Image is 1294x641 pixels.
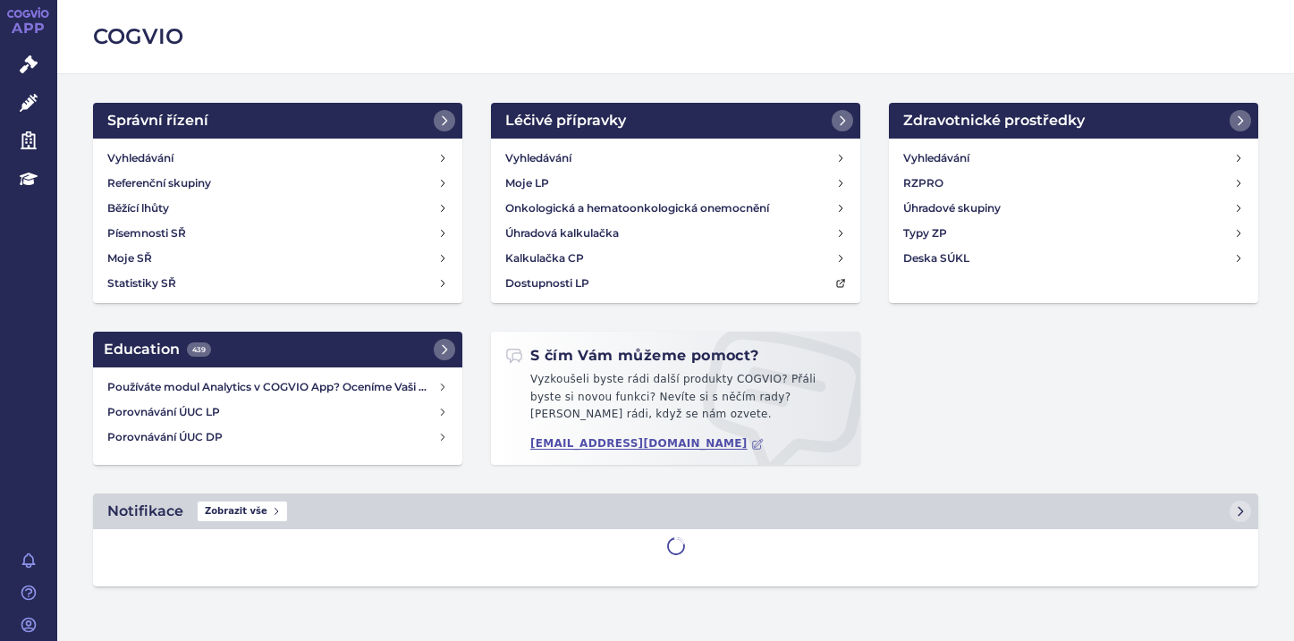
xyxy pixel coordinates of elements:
a: Vyhledávání [896,146,1251,171]
a: Písemnosti SŘ [100,221,455,246]
h4: Moje SŘ [107,249,152,267]
a: Referenční skupiny [100,171,455,196]
h4: Dostupnosti LP [505,274,589,292]
h4: Referenční skupiny [107,174,211,192]
a: Vyhledávání [498,146,853,171]
a: Education439 [93,332,462,367]
h2: Léčivé přípravky [505,110,626,131]
a: Porovnávání ÚUC LP [100,400,455,425]
a: Dostupnosti LP [498,271,853,296]
h4: Písemnosti SŘ [107,224,186,242]
p: Vyzkoušeli byste rádi další produkty COGVIO? Přáli byste si novou funkci? Nevíte si s něčím rady?... [505,371,846,431]
h2: Správní řízení [107,110,208,131]
h2: S čím Vám můžeme pomoct? [505,346,759,366]
h4: Moje LP [505,174,549,192]
a: Onkologická a hematoonkologická onemocnění [498,196,853,221]
h4: Běžící lhůty [107,199,169,217]
a: RZPRO [896,171,1251,196]
a: [EMAIL_ADDRESS][DOMAIN_NAME] [530,437,764,451]
h4: Kalkulačka CP [505,249,584,267]
span: 439 [187,342,211,357]
h4: Vyhledávání [903,149,969,167]
h2: Notifikace [107,501,183,522]
h2: Zdravotnické prostředky [903,110,1085,131]
a: Správní řízení [93,103,462,139]
h4: Deska SÚKL [903,249,969,267]
h2: Education [104,339,211,360]
a: Deska SÚKL [896,246,1251,271]
a: Statistiky SŘ [100,271,455,296]
a: Kalkulačka CP [498,246,853,271]
h4: RZPRO [903,174,943,192]
a: Moje SŘ [100,246,455,271]
a: NotifikaceZobrazit vše [93,493,1258,529]
h4: Vyhledávání [107,149,173,167]
h4: Úhradové skupiny [903,199,1001,217]
a: Používáte modul Analytics v COGVIO App? Oceníme Vaši zpětnou vazbu! [100,375,455,400]
a: Úhradové skupiny [896,196,1251,221]
h4: Úhradová kalkulačka [505,224,619,242]
a: Léčivé přípravky [491,103,860,139]
h4: Porovnávání ÚUC LP [107,403,437,421]
a: Porovnávání ÚUC DP [100,425,455,450]
h4: Vyhledávání [505,149,571,167]
h4: Onkologická a hematoonkologická onemocnění [505,199,769,217]
a: Moje LP [498,171,853,196]
a: Běžící lhůty [100,196,455,221]
h4: Statistiky SŘ [107,274,176,292]
a: Zdravotnické prostředky [889,103,1258,139]
span: Zobrazit vše [198,502,287,521]
a: Vyhledávání [100,146,455,171]
h4: Porovnávání ÚUC DP [107,428,437,446]
h4: Typy ZP [903,224,947,242]
a: Typy ZP [896,221,1251,246]
h4: Používáte modul Analytics v COGVIO App? Oceníme Vaši zpětnou vazbu! [107,378,437,396]
h2: COGVIO [93,21,1258,52]
a: Úhradová kalkulačka [498,221,853,246]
